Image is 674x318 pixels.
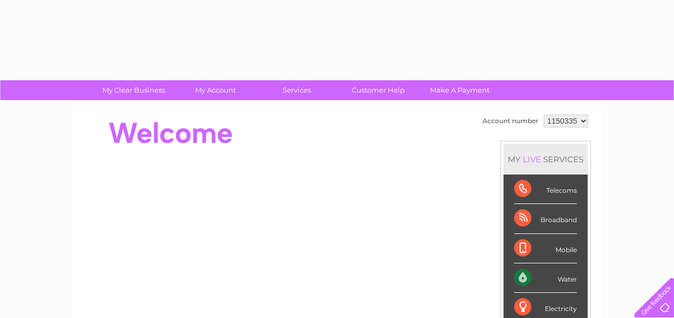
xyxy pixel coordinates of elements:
div: LIVE [521,154,543,164]
a: My Clear Business [90,80,178,100]
a: My Account [171,80,260,100]
div: Water [514,263,577,293]
div: Mobile [514,234,577,263]
div: Telecoms [514,175,577,204]
td: Account number [480,112,541,130]
a: Customer Help [334,80,423,100]
div: Broadband [514,204,577,233]
a: Make A Payment [416,80,504,100]
div: MY SERVICES [503,144,588,175]
a: Services [253,80,341,100]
